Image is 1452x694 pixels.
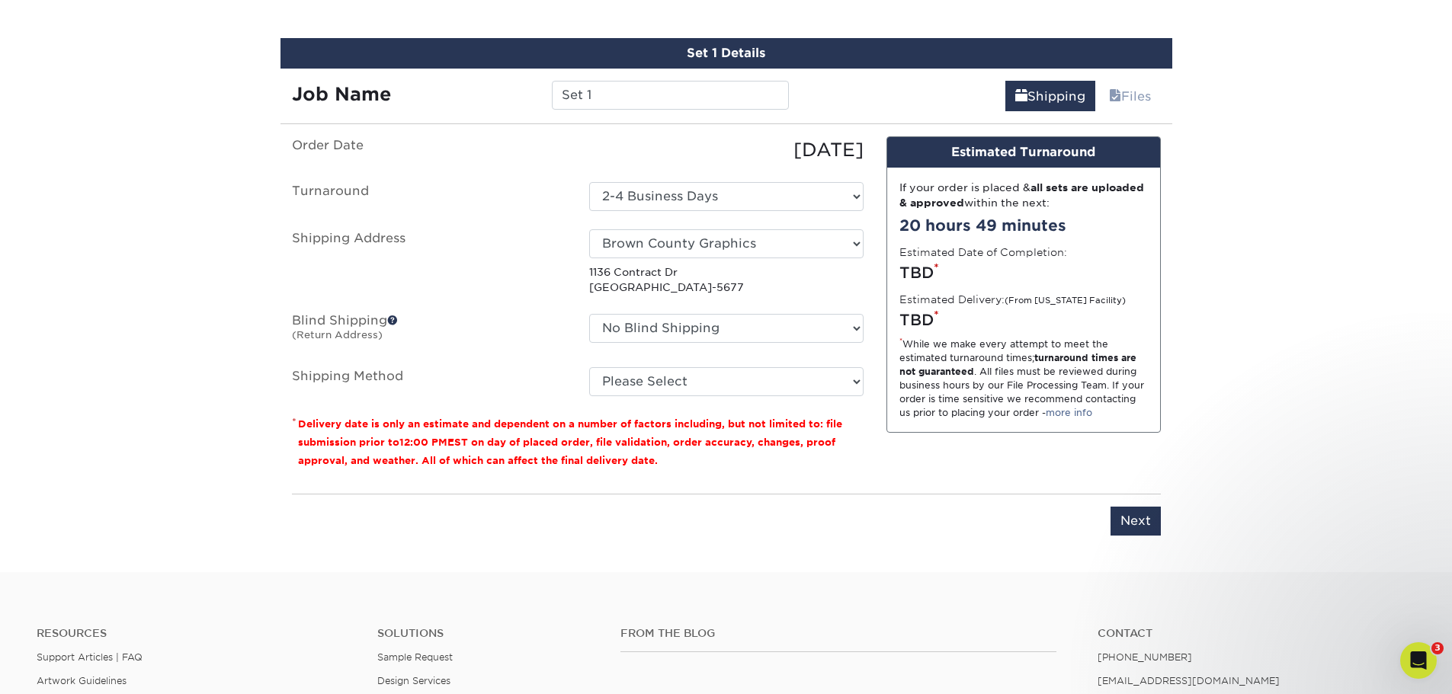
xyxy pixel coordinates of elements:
h4: Resources [37,627,354,640]
small: Delivery date is only an estimate and dependent on a number of factors including, but not limited... [298,418,842,466]
div: TBD [899,261,1148,284]
div: Estimated Turnaround [887,137,1160,168]
span: files [1109,89,1121,104]
a: [PHONE_NUMBER] [1098,651,1192,663]
label: Shipping Address [280,229,578,296]
span: shipping [1015,89,1027,104]
strong: Job Name [292,83,391,105]
input: Next [1111,507,1161,536]
label: Estimated Date of Completion: [899,245,1067,260]
small: (Return Address) [292,329,383,341]
div: If your order is placed & within the next: [899,180,1148,211]
label: Shipping Method [280,367,578,396]
small: (From [US_STATE] Facility) [1005,296,1126,305]
a: Sample Request [377,651,453,663]
div: While we make every attempt to meet the estimated turnaround times; . All files must be reviewed ... [899,337,1148,420]
a: Design Services [377,675,450,686]
span: 12:00 PM [399,437,447,448]
a: [EMAIL_ADDRESS][DOMAIN_NAME] [1098,675,1280,686]
h4: From the Blog [620,627,1056,640]
div: [DATE] [578,136,875,164]
label: Estimated Delivery: [899,292,1126,307]
input: Enter a job name [552,81,789,110]
label: Order Date [280,136,578,164]
label: Blind Shipping [280,314,578,349]
div: TBD [899,309,1148,331]
a: Shipping [1005,81,1095,111]
div: Set 1 Details [280,38,1172,69]
label: Turnaround [280,182,578,211]
h4: Solutions [377,627,598,640]
span: 3 [1431,642,1444,654]
a: more info [1046,407,1092,418]
div: 20 hours 49 minutes [899,214,1148,237]
strong: turnaround times are not guaranteed [899,352,1136,377]
a: Contact [1098,627,1415,640]
p: 1136 Contract Dr [GEOGRAPHIC_DATA]-5677 [589,264,864,296]
iframe: Google Customer Reviews [4,648,130,689]
iframe: Intercom live chat [1400,642,1437,679]
a: Files [1099,81,1161,111]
